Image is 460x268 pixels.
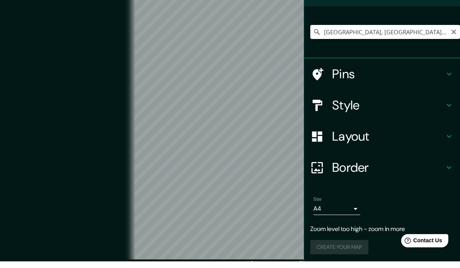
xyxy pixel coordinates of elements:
div: Pins [304,65,460,96]
input: Pick your city or area [310,32,460,46]
div: Style [304,96,460,127]
h4: Border [332,166,444,182]
div: Layout [304,127,460,159]
p: Zoom level too high - zoom in more [310,231,454,240]
div: Border [304,159,460,190]
label: Size [313,203,322,209]
h4: Style [332,104,444,120]
h4: Pins [332,73,444,88]
iframe: Help widget launcher [391,238,451,259]
div: A4 [313,209,360,222]
button: Clear [451,34,457,42]
h4: Layout [332,135,444,151]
